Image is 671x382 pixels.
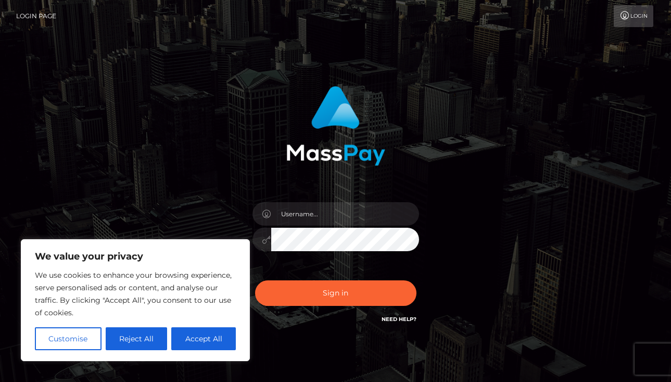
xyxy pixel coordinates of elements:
p: We use cookies to enhance your browsing experience, serve personalised ads or content, and analys... [35,269,236,319]
button: Customise [35,327,102,350]
button: Sign in [255,280,416,306]
button: Accept All [171,327,236,350]
p: We value your privacy [35,250,236,263]
div: We value your privacy [21,239,250,361]
button: Reject All [106,327,168,350]
a: Login Page [16,5,56,27]
img: MassPay Login [286,86,385,166]
a: Need Help? [382,316,416,323]
input: Username... [271,202,419,226]
a: Login [614,5,653,27]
